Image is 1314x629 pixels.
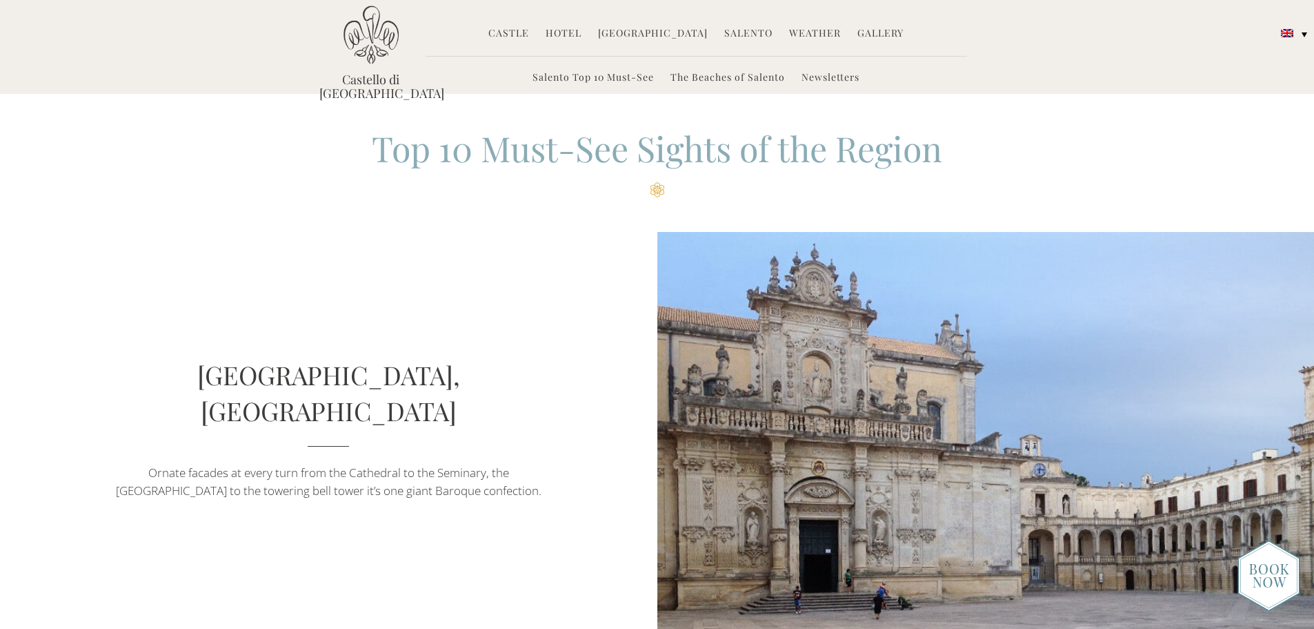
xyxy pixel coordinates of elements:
h2: Top 10 Must-See Sights of the Region [319,125,995,197]
img: Castello di Ugento [344,6,399,64]
img: new-booknow.png [1237,540,1300,612]
p: Ornate facades at every turn from the Cathedral to the Seminary, the [GEOGRAPHIC_DATA] to the tow... [99,464,559,500]
a: [GEOGRAPHIC_DATA], [GEOGRAPHIC_DATA] [197,358,460,427]
a: Hotel [546,26,581,42]
a: Weather [789,26,841,42]
a: Newsletters [802,70,859,86]
img: English [1281,29,1293,37]
a: [GEOGRAPHIC_DATA] [598,26,708,42]
a: Castello di [GEOGRAPHIC_DATA] [319,72,423,100]
a: The Beaches of Salento [670,70,785,86]
a: Gallery [857,26,904,42]
a: Salento Top 10 Must-See [532,70,654,86]
a: Salento [724,26,773,42]
a: Castle [488,26,529,42]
